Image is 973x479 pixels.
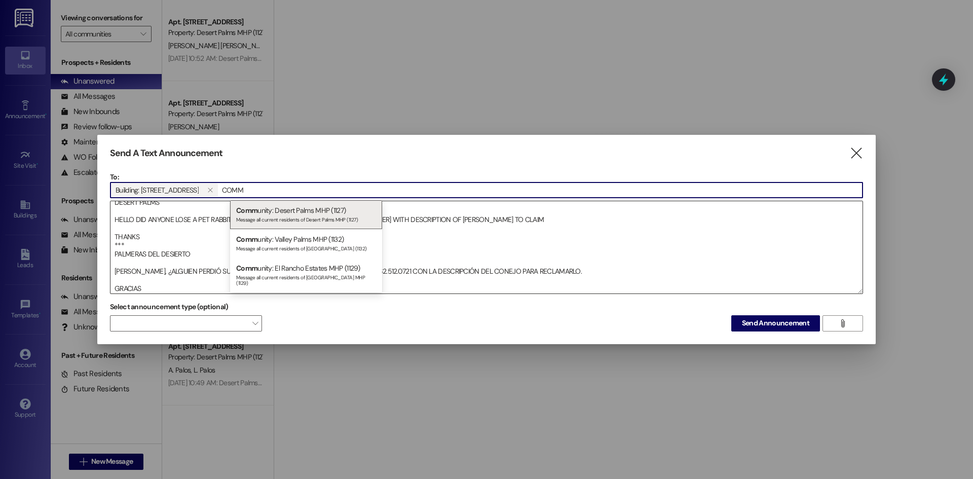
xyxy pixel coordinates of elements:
[236,264,257,273] span: Comm
[230,258,382,292] div: unity: El Rancho Estates MHP (1129)
[219,182,863,198] input: Type to select the units, buildings, or communities you want to message. (e.g. 'Unit 1A', 'Buildi...
[230,229,382,258] div: unity: Valley Palms MHP (1132)
[849,148,863,159] i: 
[110,172,863,182] p: To:
[839,319,846,327] i: 
[110,148,222,159] h3: Send A Text Announcement
[110,201,863,294] div: DESERT PALMS HELLO DID ANYONE LOSE A PET RABBIT RECENTLY? REACH OUT TO ME AT [PHONE_NUMBER] WITH ...
[116,183,199,197] span: Building: 1097 North State Street
[742,318,809,328] span: Send Announcement
[236,206,257,215] span: Comm
[236,214,376,223] div: Message all current residents of Desert Palms MHP (1127)
[236,235,257,244] span: Comm
[236,272,376,286] div: Message all current residents of [GEOGRAPHIC_DATA] MHP (1129)
[731,315,820,331] button: Send Announcement
[203,183,218,197] button: Building: 1097 North State Street
[110,299,229,315] label: Select announcement type (optional)
[110,201,863,293] textarea: DESERT PALMS HELLO DID ANYONE LOSE A PET RABBIT RECENTLY? REACH OUT TO ME AT [PHONE_NUMBER] WITH ...
[207,186,213,194] i: 
[230,200,382,229] div: unity: Desert Palms MHP (1127)
[236,243,376,252] div: Message all current residents of [GEOGRAPHIC_DATA] (1132)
